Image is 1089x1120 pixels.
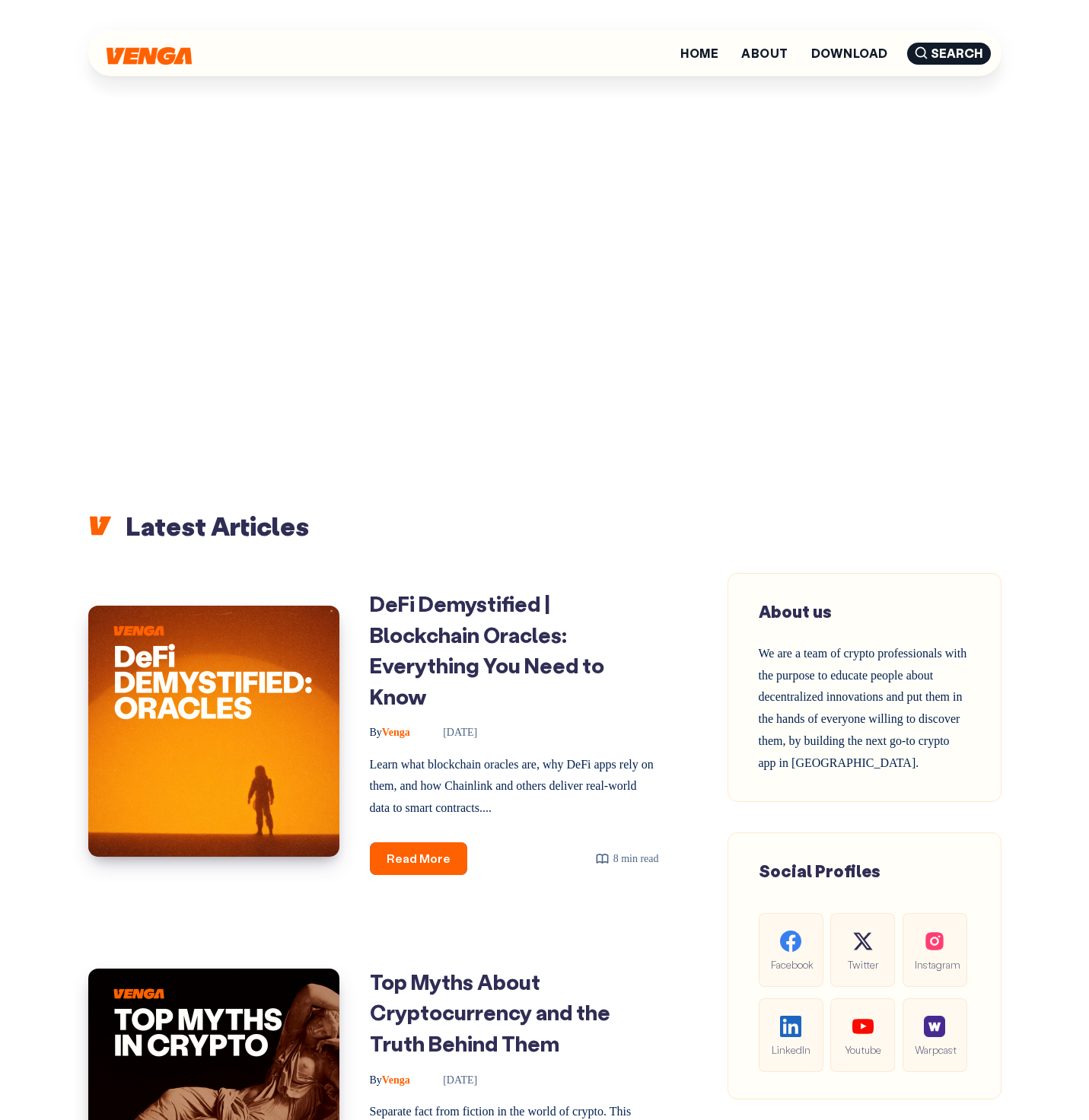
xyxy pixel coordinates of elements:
[842,956,883,973] span: Twitter
[830,913,895,987] a: Twitter
[924,1016,945,1037] img: social-warpcast.e8a23a7ed3178af0345123c41633f860.png
[759,913,823,987] a: Facebook
[771,956,811,973] span: Facebook
[370,968,610,1057] a: Top Myths About Cryptocurrency and the Truth Behind Them
[680,47,718,59] a: Home
[852,1016,874,1037] img: social-youtube.99db9aba05279f803f3e7a4a838dfb6c.svg
[370,1074,413,1086] a: ByVenga
[907,43,991,65] span: Search
[811,47,888,59] a: Download
[915,1041,955,1058] span: Warpcast
[759,860,880,882] span: Social Profiles
[88,606,339,857] img: Image of: DeFi Demystified | Blockchain Oracles: Everything You Need to Know
[370,1074,410,1086] span: Venga
[780,1016,801,1037] img: social-linkedin.be646fe421ccab3a2ad91cb58bdc9694.svg
[370,727,413,738] a: ByVenga
[759,998,823,1072] a: LinkedIn
[903,913,967,987] a: Instagram
[830,998,895,1072] a: Youtube
[903,998,967,1072] a: Warpcast
[370,727,410,738] span: Venga
[915,956,955,973] span: Instagram
[370,590,604,710] a: DeFi Demystified | Blockchain Oracles: Everything You Need to Know
[370,1074,382,1086] span: By
[842,1041,883,1058] span: Youtube
[759,600,832,622] span: About us
[595,849,659,868] div: 8 min read
[422,1074,477,1086] time: [DATE]
[88,509,1001,542] h2: Latest Articles
[370,754,659,819] p: Learn what blockchain oracles are, why DeFi apps rely on them, and how Chainlink and others deliv...
[370,727,382,738] span: By
[759,647,967,769] span: We are a team of crypto professionals with the purpose to educate people about decentralized inno...
[771,1041,811,1058] span: LinkedIn
[370,842,467,875] a: Read More
[422,727,477,738] time: [DATE]
[741,47,788,59] a: About
[107,47,192,65] img: Venga Blog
